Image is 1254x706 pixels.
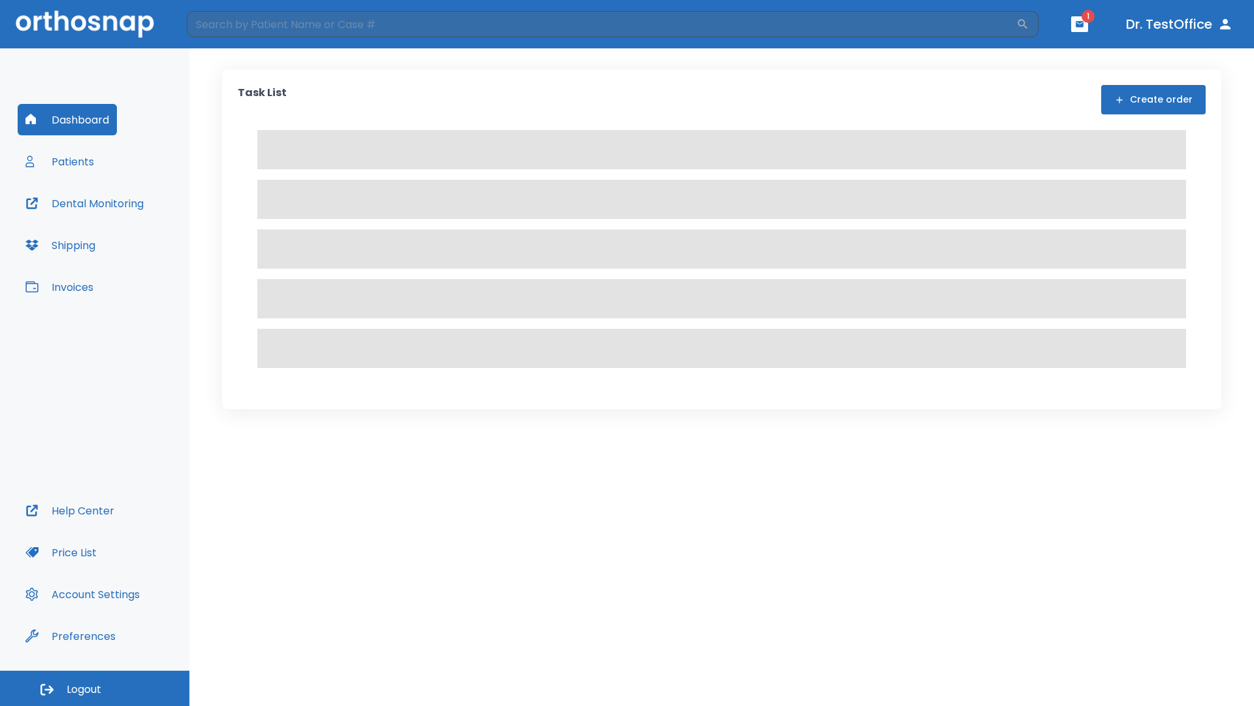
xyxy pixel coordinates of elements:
p: Task List [238,85,287,114]
button: Help Center [18,495,122,526]
button: Dr. TestOffice [1121,12,1238,36]
button: Create order [1101,85,1206,114]
button: Dental Monitoring [18,188,152,219]
img: Orthosnap [16,10,154,37]
button: Shipping [18,229,103,261]
button: Patients [18,146,102,177]
button: Account Settings [18,579,148,610]
span: Logout [67,682,101,697]
input: Search by Patient Name or Case # [187,11,1016,37]
button: Preferences [18,620,123,652]
button: Dashboard [18,104,117,135]
span: 1 [1082,10,1095,23]
button: Invoices [18,271,101,303]
button: Price List [18,537,104,568]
